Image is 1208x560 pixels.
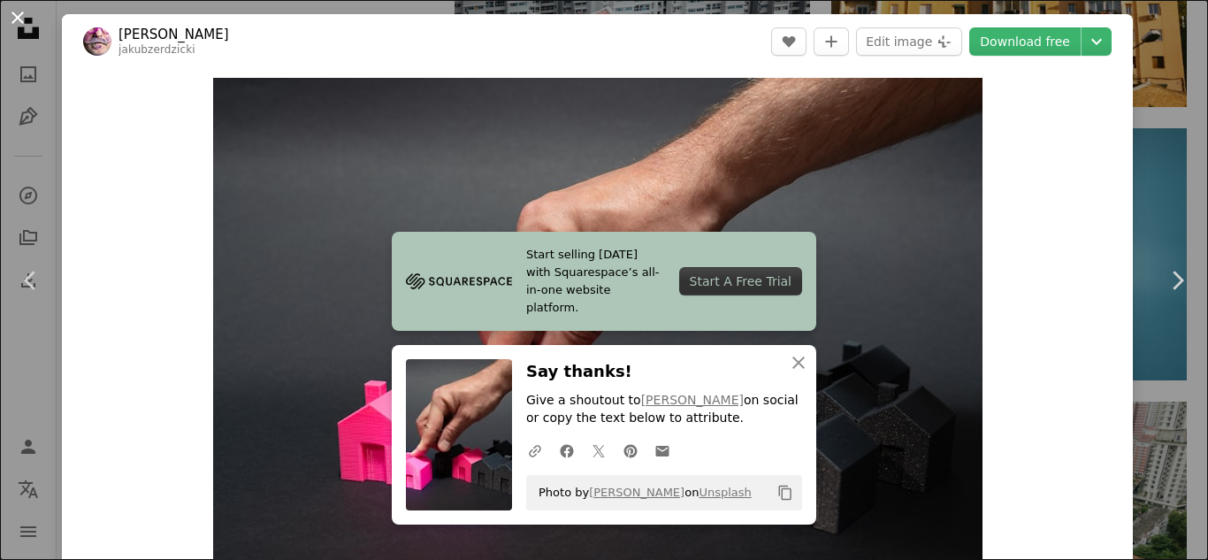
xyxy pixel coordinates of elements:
button: Copy to clipboard [770,478,800,508]
a: jakubzerdzicki [119,43,195,56]
a: Share over email [646,433,678,468]
img: file-1705255347840-230a6ab5bca9image [406,268,512,295]
p: Give a shoutout to on social or copy the text below to attribute. [526,392,802,427]
span: Photo by on [530,479,752,507]
a: Next [1146,196,1208,365]
a: [PERSON_NAME] [641,393,744,407]
a: Unsplash [699,486,751,499]
button: Add to Collection [814,27,849,56]
a: Share on Twitter [583,433,615,468]
span: Start selling [DATE] with Squarespace’s all-in-one website platform. [526,246,665,317]
button: Choose download size [1082,27,1112,56]
button: Like [771,27,807,56]
div: Start A Free Trial [679,267,802,295]
a: [PERSON_NAME] [589,486,684,499]
a: Start selling [DATE] with Squarespace’s all-in-one website platform.Start A Free Trial [392,232,816,331]
h3: Say thanks! [526,359,802,385]
a: Share on Facebook [551,433,583,468]
a: [PERSON_NAME] [119,26,229,43]
button: Edit image [856,27,962,56]
img: Go to Jakub Żerdzicki's profile [83,27,111,56]
a: Download free [969,27,1081,56]
a: Share on Pinterest [615,433,646,468]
